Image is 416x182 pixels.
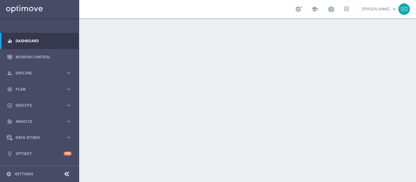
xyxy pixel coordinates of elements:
[361,5,398,14] a: [PERSON_NAME]keyboard_arrow_down
[7,33,72,49] div: Dashboard
[7,87,12,92] i: gps_fixed
[7,103,12,108] i: play_circle_outline
[66,118,72,124] i: keyboard_arrow_right
[66,86,72,92] i: keyboard_arrow_right
[66,135,72,140] i: keyboard_arrow_right
[7,119,12,124] i: track_changes
[7,103,66,108] div: Execute
[311,6,318,12] span: school
[7,119,72,124] button: track_changes Analyze keyboard_arrow_right
[7,39,72,43] button: equalizer Dashboard
[64,152,72,156] div: +10
[7,70,12,76] i: person_search
[7,70,66,76] div: Explore
[7,38,12,44] i: equalizer
[15,172,33,176] a: Settings
[7,55,72,60] button: Mission Control
[6,171,12,177] i: settings
[66,102,72,108] i: keyboard_arrow_right
[7,49,72,65] div: Mission Control
[7,135,72,140] button: Data Studio keyboard_arrow_right
[16,88,66,91] span: Plan
[66,70,72,76] i: keyboard_arrow_right
[7,146,72,162] div: Optibot
[16,104,66,107] span: Execute
[7,119,66,124] div: Analyze
[7,135,66,140] div: Data Studio
[7,71,72,76] button: person_search Explore keyboard_arrow_right
[16,49,72,65] a: Mission Control
[16,136,66,139] span: Data Studio
[7,103,72,108] button: play_circle_outline Execute keyboard_arrow_right
[398,3,410,15] div: SG
[7,87,66,92] div: Plan
[16,146,64,162] a: Optibot
[7,151,12,156] i: lightbulb
[16,120,66,123] span: Analyze
[16,33,72,49] a: Dashboard
[16,71,66,75] span: Explore
[391,6,398,12] span: keyboard_arrow_down
[7,151,72,156] button: lightbulb Optibot +10
[7,87,72,92] button: gps_fixed Plan keyboard_arrow_right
